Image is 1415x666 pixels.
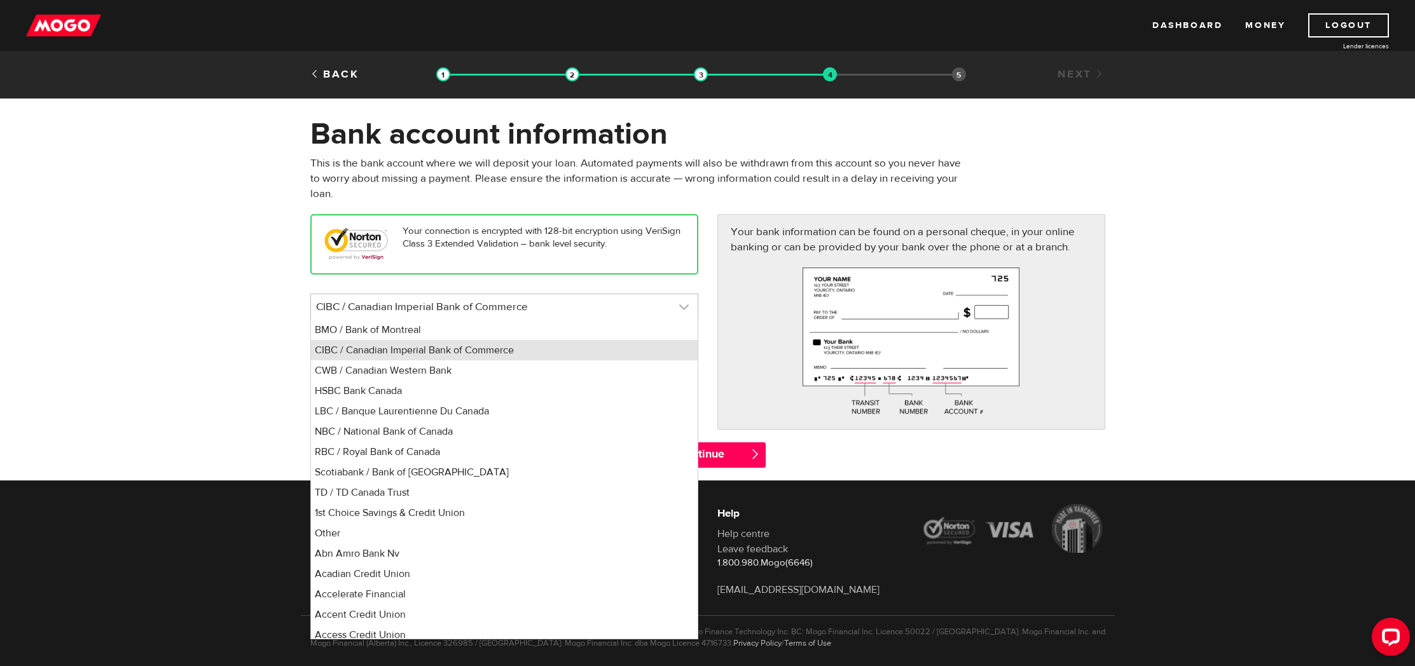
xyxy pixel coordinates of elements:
li: CWB / Canadian Western Bank [311,360,698,381]
li: NBC / National Bank of Canada [311,421,698,442]
img: paycheck-large-7c426558fe069eeec9f9d0ad74ba3ec2.png [803,268,1019,416]
a: Money [1245,13,1285,37]
p: Your bank information can be found on a personal cheque, in your online banking or can be provide... [731,224,1092,255]
a: Logout [1308,13,1389,37]
li: Accelerate Financial [311,584,698,604]
a: Lender licences [1294,41,1389,51]
a: Help centre [717,527,770,540]
p: 1.800.980.Mogo(6646) [717,557,902,569]
img: mogo_logo-11ee424be714fa7cbb0f0f49df9e16ec.png [26,13,101,37]
a: Leave feedback [717,543,788,555]
li: Abn Amro Bank Nv [311,543,698,564]
li: BMO / Bank of Montreal [311,320,698,340]
li: Scotiabank / Bank of [GEOGRAPHIC_DATA] [311,462,698,482]
a: Back [310,67,359,81]
p: ©2025 Mogo Finance Technology Inc. All rights reserved. Mogo and the Mogo designs are trademarks ... [310,626,1105,649]
img: transparent-188c492fd9eaac0f573672f40bb141c2.gif [823,67,837,81]
li: CIBC / Canadian Imperial Bank of Commerce [311,340,698,360]
img: transparent-188c492fd9eaac0f573672f40bb141c2.gif [694,67,708,81]
a: Dashboard [1152,13,1222,37]
h1: Bank account information [310,118,1105,151]
a: Terms of Use [784,638,831,648]
p: Your connection is encrypted with 128-bit encryption using VeriSign Class 3 Extended Validation –... [324,225,684,250]
li: RBC / Royal Bank of Canada [311,442,698,462]
li: TD / TD Canada Trust [311,482,698,503]
li: 1st Choice Savings & Credit Union [311,503,698,523]
li: Access Credit Union [311,625,698,645]
a: [EMAIL_ADDRESS][DOMAIN_NAME] [717,583,880,596]
input: Continue [649,442,766,468]
li: Accent Credit Union [311,604,698,625]
iframe: LiveChat chat widget [1362,613,1415,666]
li: LBC / Banque Laurentienne Du Canada [311,401,698,421]
li: Other [311,523,698,543]
a: Privacy Policy [733,638,782,648]
img: transparent-188c492fd9eaac0f573672f40bb141c2.gif [436,67,450,81]
a: Next [1058,67,1105,81]
span:  [750,449,761,459]
li: HSBC Bank Canada [311,381,698,401]
img: transparent-188c492fd9eaac0f573672f40bb141c2.gif [565,67,579,81]
h6: Help [717,506,902,521]
li: Acadian Credit Union [311,564,698,584]
img: legal-icons-92a2ffecb4d32d839781d1b4e4802d7b.png [921,504,1105,554]
p: This is the bank account where we will deposit your loan. Automated payments will also be withdra... [310,156,970,201]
